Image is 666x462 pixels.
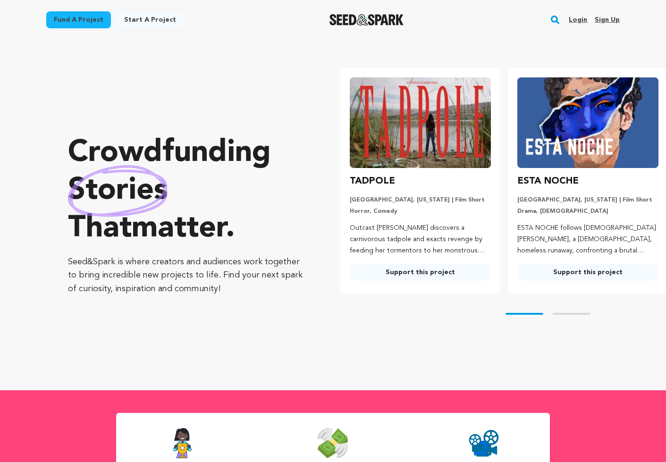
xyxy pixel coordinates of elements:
p: ESTA NOCHE follows [DEMOGRAPHIC_DATA] [PERSON_NAME], a [DEMOGRAPHIC_DATA], homeless runaway, conf... [517,223,658,256]
p: Horror, Comedy [350,208,491,215]
img: Seed&Spark Money Raised Icon [318,428,348,458]
h3: TADPOLE [350,174,395,189]
a: Support this project [517,264,658,281]
p: [GEOGRAPHIC_DATA], [US_STATE] | Film Short [517,196,658,204]
span: matter [132,214,226,244]
a: Fund a project [46,11,111,28]
p: Seed&Spark is where creators and audiences work together to bring incredible new projects to life... [68,255,303,296]
p: Outcast [PERSON_NAME] discovers a carnivorous tadpole and exacts revenge by feeding her tormentor... [350,223,491,256]
img: Seed&Spark Projects Created Icon [469,428,499,458]
p: Drama, [DEMOGRAPHIC_DATA] [517,208,658,215]
a: Support this project [350,264,491,281]
img: ESTA NOCHE image [517,77,658,168]
h3: ESTA NOCHE [517,174,579,189]
a: Start a project [117,11,184,28]
p: [GEOGRAPHIC_DATA], [US_STATE] | Film Short [350,196,491,204]
a: Seed&Spark Homepage [329,14,404,25]
img: TADPOLE image [350,77,491,168]
img: Seed&Spark Success Rate Icon [168,428,197,458]
p: Crowdfunding that . [68,134,303,248]
a: Sign up [595,12,620,27]
img: Seed&Spark Logo Dark Mode [329,14,404,25]
img: hand sketched image [68,165,168,217]
a: Login [569,12,587,27]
